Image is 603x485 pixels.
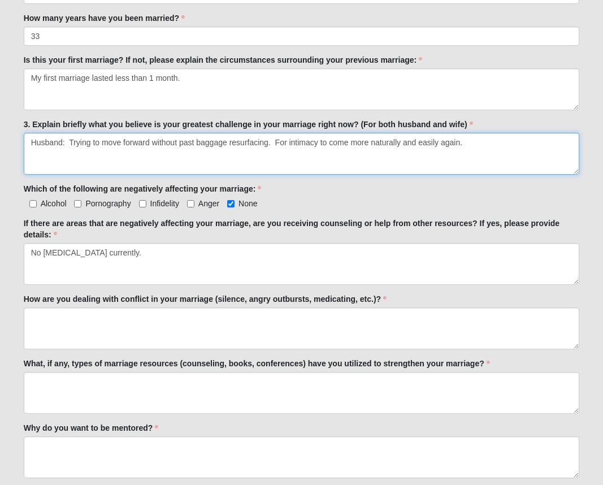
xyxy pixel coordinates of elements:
[29,200,37,207] input: Alcohol
[198,199,219,208] span: Anger
[24,358,490,369] label: What, if any, types of marriage resources (counseling, books, conferences) have you utilized to s...
[24,54,423,66] label: Is this your first marriage? If not, please explain the circumstances surrounding your previous m...
[24,183,262,194] label: Which of the following are negatively affecting your marriage:
[24,119,473,130] label: 3. Explain briefly what you believe is your greatest challenge in your marriage right now? (For b...
[24,293,387,305] label: How are you dealing with conflict in your marriage (silence, angry outbursts, medicating, etc.)?
[238,199,257,208] span: None
[24,422,159,434] label: Why do you want to be mentored?
[24,218,580,240] label: If there are areas that are negatively affecting your marriage, are you receiving counseling or h...
[41,199,67,208] span: Alcohol
[74,200,81,207] input: Pornography
[24,12,185,24] label: How many years have you been married?
[139,200,146,207] input: Infidelity
[227,200,235,207] input: None
[150,199,179,208] span: Infidelity
[85,199,131,208] span: Pornography
[187,200,194,207] input: Anger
